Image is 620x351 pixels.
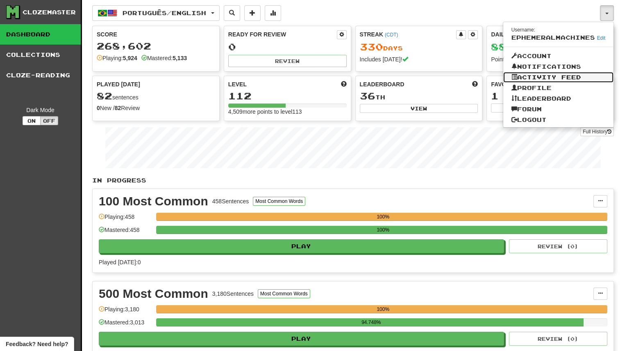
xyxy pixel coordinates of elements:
[97,54,137,62] div: Playing:
[173,55,187,61] strong: 5,133
[385,32,398,38] a: (CDT)
[92,176,614,184] p: In Progress
[472,80,478,88] span: This week in points, UTC
[360,55,478,63] div: Includes [DATE]!
[509,332,607,346] button: Review (0)
[23,8,76,16] div: Clozemaster
[212,197,249,205] div: 458 Sentences
[511,34,595,41] span: Ephemeralmachines
[360,80,404,88] span: Leaderboard
[491,91,609,101] div: 1
[97,105,100,111] strong: 0
[580,127,614,136] a: Full History
[123,9,206,16] span: Português / English
[99,239,504,253] button: Play
[360,41,383,52] span: 330
[99,226,152,239] div: Mastered: 458
[6,106,75,114] div: Dark Mode
[99,213,152,226] div: Playing: 458
[491,80,609,88] div: Favorites
[99,332,504,346] button: Play
[97,91,215,101] div: sentences
[97,90,112,101] span: 82
[99,318,152,332] div: Mastered: 3,013
[503,51,614,61] a: Account
[360,42,478,52] div: Day s
[491,41,514,52] span: 888
[253,197,305,206] button: Most Common Words
[159,318,584,326] div: 94.748%
[99,288,208,300] div: 500 Most Common
[159,213,607,221] div: 100%
[341,80,347,88] span: Score more points to level up
[141,54,187,62] div: Mastered:
[123,55,137,61] strong: 5,924
[360,91,478,101] div: th
[511,27,535,33] small: Username:
[228,42,347,52] div: 0
[491,55,609,63] div: Points [DATE]
[228,91,347,101] div: 112
[212,290,254,298] div: 3,180 Sentences
[159,305,607,313] div: 100%
[228,108,347,116] div: 4,509 more points to level 113
[503,72,614,83] a: Activity Feed
[115,105,121,111] strong: 82
[92,5,220,21] button: Português/English
[228,30,337,38] div: Ready for Review
[491,103,549,112] button: View
[97,30,215,38] div: Score
[159,226,607,234] div: 100%
[244,5,261,21] button: Add sentence to collection
[228,80,247,88] span: Level
[99,259,141,265] span: Played [DATE]: 0
[503,93,614,104] a: Leaderboard
[503,115,614,125] a: Logout
[597,35,606,41] a: Edit
[265,5,281,21] button: More stats
[503,104,614,115] a: Forum
[99,195,208,207] div: 100 Most Common
[509,239,607,253] button: Review (0)
[97,41,215,51] div: 268,602
[360,90,375,101] span: 36
[228,55,347,67] button: Review
[491,30,600,39] div: Daily Goal
[40,116,58,125] button: Off
[97,104,215,112] div: New / Review
[503,83,614,93] a: Profile
[224,5,240,21] button: Search sentences
[23,116,41,125] button: On
[99,305,152,319] div: Playing: 3,180
[503,61,614,72] a: Notifications
[360,30,456,38] div: Streak
[6,340,68,348] span: Open feedback widget
[97,80,140,88] span: Played [DATE]
[491,45,529,52] span: / 50
[360,104,478,113] button: View
[258,289,310,298] button: Most Common Words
